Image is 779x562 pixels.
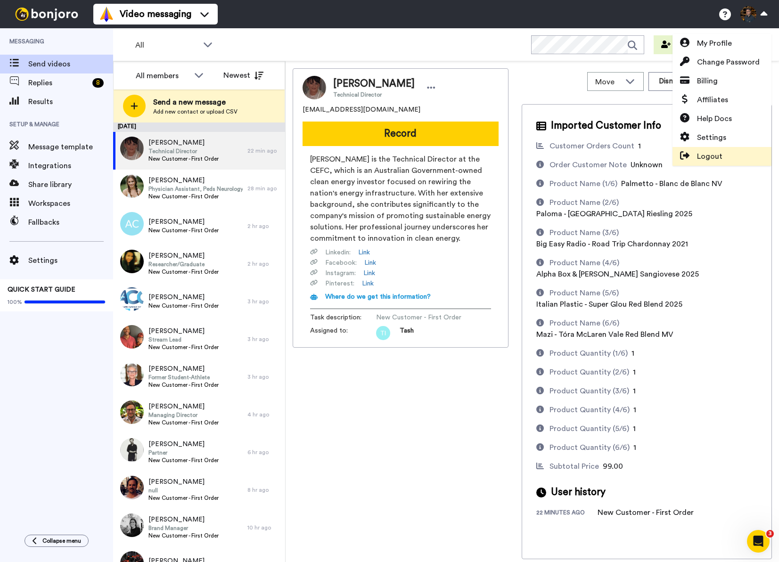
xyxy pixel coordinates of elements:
span: 1 [633,368,636,376]
img: ti.png [376,326,390,340]
span: Video messaging [120,8,191,21]
span: Workspaces [28,198,113,209]
img: ac.png [120,212,144,236]
a: Invite [654,35,700,54]
img: 924a6b90-3442-4250-8b59-ba63a993d121.jpg [120,137,144,160]
span: Results [28,96,113,107]
div: Customer Orders Count [549,140,634,152]
img: vm-color.svg [99,7,114,22]
span: Mazi - Tóra McLaren Vale Red Blend MV [536,331,673,338]
span: New Customer - First Order [148,343,219,351]
img: 81092622-01a3-4845-9b12-18d401edbf44.jpg [120,325,144,349]
span: Add new contact or upload CSV [153,108,238,115]
span: [PERSON_NAME] is the Technical Director at the CEFC, which is an Australian Government-owned clea... [310,154,491,244]
span: 100% [8,298,22,306]
span: Help Docs [697,113,732,124]
div: 3 hr ago [247,335,280,343]
span: Settings [697,132,726,143]
img: Image of Myra Nolan [303,76,326,99]
span: 1 [633,406,636,414]
div: 22 min ago [247,147,280,155]
div: Product Quantity (2/6) [549,367,629,378]
span: 1 [633,444,636,451]
a: Link [364,258,376,268]
a: Link [358,248,370,257]
span: New Customer - First Order [148,155,219,163]
div: 2 hr ago [247,222,280,230]
span: Former Student-Athlete [148,374,219,381]
span: [PERSON_NAME] [148,515,219,524]
span: Send a new message [153,97,238,108]
span: Send videos [28,58,113,70]
button: Record [303,122,499,146]
div: 28 min ago [247,185,280,192]
span: Linkedin : [325,248,351,257]
span: [PERSON_NAME] [148,364,219,374]
img: 3d5d0504-72ad-4bde-819b-1598322fe59f.jpg [120,513,144,537]
span: Change Password [697,57,760,68]
img: bj-logo-header-white.svg [11,8,82,21]
span: Task description : [310,313,376,322]
span: Message template [28,141,113,153]
span: Partner [148,449,219,456]
a: Link [363,269,375,278]
span: New Customer - First Order [148,268,219,276]
span: Imported Customer Info [551,119,661,133]
span: All [135,40,198,51]
span: [PERSON_NAME] [148,326,219,336]
span: Integrations [28,160,113,171]
span: 99.00 [603,463,623,470]
img: 2805e15d-0918-4af7-b4d8-b0ca5d9396e1.jpg [120,287,144,311]
img: e5fde51a-194a-45d4-a301-f52f1978656b.jpg [120,250,144,273]
img: f8dd1ad2-a012-458b-bd66-243b11adc535.jpg [120,400,144,424]
div: Product Name (6/6) [549,318,619,329]
div: New Customer - First Order [598,507,694,518]
div: All members [136,70,189,81]
span: [PERSON_NAME] [148,138,219,147]
span: Brand Manager [148,524,219,532]
span: Pinterest : [325,279,354,288]
span: Alpha Box & [PERSON_NAME] Sangiovese 2025 [536,270,699,278]
span: QUICK START GUIDE [8,286,75,293]
div: Product Quantity (3/6) [549,385,629,397]
div: 2 hr ago [247,260,280,268]
span: New Customer - First Order [148,381,219,389]
div: 6 hr ago [247,448,280,456]
div: 8 [92,78,104,88]
a: My Profile [672,34,771,53]
span: Unknown [631,161,663,169]
div: Product Name (3/6) [549,227,619,238]
span: 1 [633,387,636,395]
span: Big Easy Radio - Road Trip Chardonnay 2021 [536,240,688,248]
div: 3 hr ago [247,298,280,305]
span: Italian Plastic - Super Glou Red Blend 2025 [536,301,682,308]
a: Link [362,279,374,288]
div: 3 hr ago [247,373,280,381]
img: f5c58414-d0d1-439e-82bd-d4874cc04133.jpg [120,476,144,499]
img: 7584e264-98c5-47c3-86c0-30284333442b.jpg [120,174,144,198]
span: [PERSON_NAME] [148,293,219,302]
span: null [148,487,219,494]
div: Product Name (5/6) [549,287,619,299]
img: c5b53b5b-a536-407d-93aa-d762e28bbb9b.jpg [120,363,144,386]
div: Product Quantity (5/6) [549,423,629,434]
span: [PERSON_NAME] [148,251,219,261]
img: 35af2f8c-fe9b-4e19-a592-da3527361609.jpg [120,438,144,462]
div: 10 hr ago [247,524,280,531]
a: Logout [672,147,771,166]
span: Paloma - [GEOGRAPHIC_DATA] Riesling 2025 [536,210,692,218]
span: Move [595,76,621,88]
span: New Customer - First Order [148,494,219,502]
span: Instagram : [325,269,356,278]
span: Stream Lead [148,336,219,343]
span: Logout [697,151,722,162]
span: 1 [638,142,641,150]
div: 4 hr ago [247,411,280,418]
span: Managing Director [148,411,219,419]
a: Change Password [672,53,771,72]
span: Collapse menu [42,537,81,545]
span: Affiliates [697,94,728,106]
a: Billing [672,72,771,90]
div: 22 minutes ago [536,509,598,518]
span: My Profile [697,38,732,49]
